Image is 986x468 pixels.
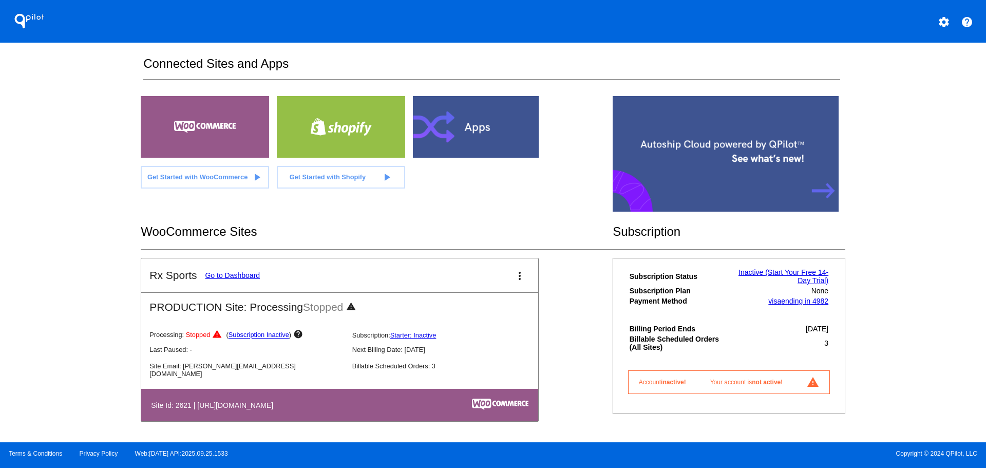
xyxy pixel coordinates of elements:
[639,379,686,386] span: Account
[9,450,62,457] a: Terms & Conditions
[768,297,828,305] a: visaending in 4982
[629,334,731,352] th: Billable Scheduled Orders (All Sites)
[472,399,528,410] img: c53aa0e5-ae75-48aa-9bee-956650975ee5
[824,339,828,347] span: 3
[346,302,358,314] mat-icon: warning
[251,171,263,183] mat-icon: play_arrow
[151,401,278,409] h4: Site Id: 2621 | [URL][DOMAIN_NAME]
[212,329,224,342] mat-icon: warning
[961,16,973,28] mat-icon: help
[186,331,211,339] span: Stopped
[629,324,731,333] th: Billing Period Ends
[514,270,526,282] mat-icon: more_vert
[806,325,828,333] span: [DATE]
[768,297,781,305] span: visa
[752,379,783,386] span: not active!
[135,450,228,457] a: Web:[DATE] API:2025.09.25.1533
[629,268,731,285] th: Subscription Status
[352,346,546,353] p: Next Billing Date: [DATE]
[661,379,686,386] span: inactive!
[226,331,292,339] span: ( )
[738,268,828,285] a: Inactive (Start Your Free 14-Day Trial)
[9,11,50,31] h1: QPilot
[205,271,260,279] a: Go to Dashboard
[141,293,538,314] h2: PRODUCTION Site: Processing
[149,346,344,353] p: Last Paused: -
[381,171,393,183] mat-icon: play_arrow
[938,16,950,28] mat-icon: settings
[147,173,248,181] span: Get Started with WooCommerce
[352,362,546,370] p: Billable Scheduled Orders: 3
[293,329,306,342] mat-icon: help
[390,331,437,339] a: Starter: Inactive
[141,224,613,239] h2: WooCommerce Sites
[290,173,366,181] span: Get Started with Shopify
[710,379,783,386] span: Your account is
[628,370,830,394] a: Accountinactive! Your account isnot active! report_problem_ourlined
[141,166,269,189] a: Get Started with WooCommerce
[80,450,118,457] a: Privacy Policy
[149,362,344,378] p: Site Email: [PERSON_NAME][EMAIL_ADDRESS][DOMAIN_NAME]
[629,296,731,306] th: Payment Method
[629,286,731,295] th: Subscription Plan
[807,376,819,388] mat-icon: report_problem_ourlined
[502,450,977,457] span: Copyright © 2024 QPilot, LLC
[277,166,405,189] a: Get Started with Shopify
[613,224,845,239] h2: Subscription
[303,301,343,313] span: Stopped
[143,57,840,80] h2: Connected Sites and Apps
[811,287,828,295] span: None
[149,329,344,342] p: Processing:
[229,331,289,339] a: Subscription Inactive
[352,331,546,339] p: Subscription:
[149,269,197,282] h2: Rx Sports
